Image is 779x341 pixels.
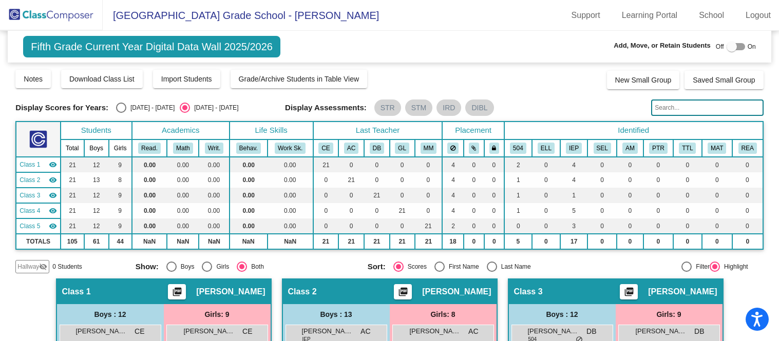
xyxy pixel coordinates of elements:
span: Display Assessments: [285,103,367,112]
td: 21 [390,234,415,249]
button: REA [738,143,757,154]
td: Gretchen Lagerhausen - No Class Name [16,203,60,218]
td: 0 [673,218,701,234]
span: Fifth Grade Current Year Digital Data Wall 2025/2026 [23,36,280,57]
mat-icon: visibility [49,207,57,215]
div: Filter [692,262,710,271]
td: 0.00 [167,203,199,218]
span: Class 3 [514,287,543,297]
td: 0.00 [199,157,229,172]
td: 0.00 [268,188,313,203]
td: 0 [313,172,339,188]
td: 0 [732,234,763,249]
button: Print Students Details [620,284,638,299]
td: 4 [442,203,463,218]
div: Boys : 12 [57,304,164,325]
th: Keep with teacher [484,139,504,157]
td: 0.00 [132,218,167,234]
td: 0 [390,218,415,234]
td: 0 [464,218,484,234]
button: ELL [538,143,555,154]
div: Girls: 8 [390,304,497,325]
td: 0 [390,188,415,203]
div: Girls: 9 [616,304,723,325]
th: Identified [504,122,763,139]
button: AC [344,143,358,154]
td: 1 [504,172,532,188]
span: [PERSON_NAME] [636,326,687,336]
td: 0 [587,234,617,249]
th: Reading Intervention [732,139,763,157]
span: [PERSON_NAME] [648,287,717,297]
td: NaN [199,234,229,249]
td: 0 [702,234,732,249]
span: CE [242,326,252,337]
td: 21 [313,234,339,249]
mat-icon: visibility [49,191,57,199]
span: AC [360,326,370,337]
td: 0 [643,218,674,234]
td: 0 [532,157,560,172]
span: [PERSON_NAME] [196,287,265,297]
div: First Name [445,262,479,271]
th: Keep with students [464,139,484,157]
button: PTR [649,143,668,154]
div: Boys [177,262,195,271]
th: Boys [84,139,109,157]
span: Class 2 [20,175,40,185]
td: 0 [484,188,504,203]
th: Keep away students [442,139,463,157]
span: Sort: [368,262,386,271]
td: 12 [84,188,109,203]
div: Boys : 12 [509,304,616,325]
mat-chip: IRD [436,99,461,116]
td: 0 [390,172,415,188]
button: DB [370,143,384,154]
td: 0 [732,157,763,172]
td: TOTALS [16,234,60,249]
td: 0 [587,172,617,188]
span: [PERSON_NAME] [76,326,127,336]
td: NaN [230,234,268,249]
td: 0 [532,172,560,188]
td: 0.00 [268,157,313,172]
td: 0 [464,157,484,172]
span: Class 4 [20,206,40,215]
span: Class 2 [288,287,317,297]
span: New Small Group [615,76,672,84]
div: Both [247,262,264,271]
th: Total [61,139,84,157]
td: 0.00 [199,188,229,203]
td: 13 [84,172,109,188]
span: Off [716,42,724,51]
button: Import Students [153,70,220,88]
td: 0 [464,234,484,249]
td: 0 [617,234,643,249]
th: Social Emotional Needs [587,139,617,157]
td: 0 [702,188,732,203]
div: [DATE] - [DATE] [190,103,238,112]
td: 61 [84,234,109,249]
th: Parent Request [643,139,674,157]
td: 0 [464,203,484,218]
td: 0 [464,188,484,203]
td: 4 [442,172,463,188]
div: Girls: 9 [164,304,271,325]
td: 2 [504,157,532,172]
td: 21 [61,172,84,188]
th: Academics [132,122,230,139]
th: Title I [673,139,701,157]
td: NaN [132,234,167,249]
td: Amanda Carnrike - No Class Name [16,172,60,188]
td: 21 [364,234,390,249]
td: 0 [587,157,617,172]
td: 0.00 [230,203,268,218]
th: Danielle Bond [364,139,390,157]
td: 21 [415,218,443,234]
span: Hallway [17,262,39,271]
span: Import Students [161,75,212,83]
td: 0 [484,157,504,172]
th: Individualized Education Plan [560,139,587,157]
td: 0.00 [132,172,167,188]
td: 21 [364,188,390,203]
